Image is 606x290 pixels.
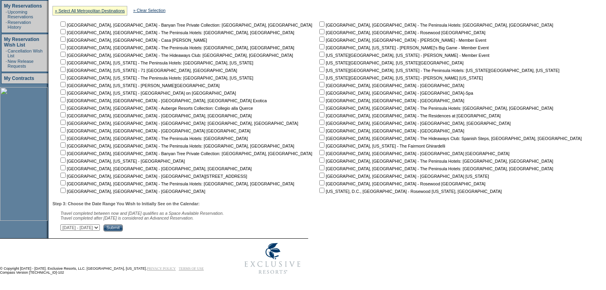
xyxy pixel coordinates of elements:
[59,60,253,65] nobr: [GEOGRAPHIC_DATA], [US_STATE] - The Peninsula Hotels: [GEOGRAPHIC_DATA], [US_STATE]
[318,60,464,65] nobr: [US_STATE][GEOGRAPHIC_DATA], [US_STATE][GEOGRAPHIC_DATA]
[59,166,252,171] nobr: [GEOGRAPHIC_DATA], [GEOGRAPHIC_DATA] - [GEOGRAPHIC_DATA], [GEOGRAPHIC_DATA]
[318,113,501,118] nobr: [GEOGRAPHIC_DATA], [GEOGRAPHIC_DATA] - The Residences at [GEOGRAPHIC_DATA]
[318,83,464,88] nobr: [GEOGRAPHIC_DATA], [GEOGRAPHIC_DATA] - [GEOGRAPHIC_DATA]
[59,83,219,88] nobr: [GEOGRAPHIC_DATA], [US_STATE] - [PERSON_NAME][GEOGRAPHIC_DATA]
[59,181,294,186] nobr: [GEOGRAPHIC_DATA], [GEOGRAPHIC_DATA] - The Peninsula Hotels: [GEOGRAPHIC_DATA], [GEOGRAPHIC_DATA]
[60,211,224,216] span: Travel completed between now and [DATE] qualifies as a Space Available Reservation.
[318,91,473,95] nobr: [GEOGRAPHIC_DATA], [GEOGRAPHIC_DATA] - [GEOGRAPHIC_DATA]-Spa
[318,30,485,35] nobr: [GEOGRAPHIC_DATA], [GEOGRAPHIC_DATA] - Rosewood [GEOGRAPHIC_DATA]
[4,37,39,48] a: My Reservation Wish List
[318,53,489,58] nobr: [US_STATE][GEOGRAPHIC_DATA], [US_STATE] - [PERSON_NAME] - Member Event
[8,20,31,29] a: Reservation History
[318,38,486,43] nobr: [GEOGRAPHIC_DATA], [GEOGRAPHIC_DATA] - [PERSON_NAME] - Member Event
[59,53,293,58] nobr: [GEOGRAPHIC_DATA], [GEOGRAPHIC_DATA] - The Hideaways Club: [GEOGRAPHIC_DATA], [GEOGRAPHIC_DATA]
[59,189,205,194] nobr: [GEOGRAPHIC_DATA], [GEOGRAPHIC_DATA] - [GEOGRAPHIC_DATA]
[318,144,445,148] nobr: [GEOGRAPHIC_DATA], [US_STATE] - The Fairmont Ghirardelli
[133,8,165,13] a: » Clear Selection
[318,45,489,50] nobr: [GEOGRAPHIC_DATA], [US_STATE] - [PERSON_NAME]'s Big Game - Member Event
[6,10,7,19] td: ·
[237,239,308,278] img: Exclusive Resorts
[318,166,553,171] nobr: [GEOGRAPHIC_DATA], [GEOGRAPHIC_DATA] - The Peninsula Hotels: [GEOGRAPHIC_DATA], [GEOGRAPHIC_DATA]
[318,159,553,163] nobr: [GEOGRAPHIC_DATA], [GEOGRAPHIC_DATA] - The Peninsula Hotels: [GEOGRAPHIC_DATA], [GEOGRAPHIC_DATA]
[318,189,502,194] nobr: [US_STATE], D.C., [GEOGRAPHIC_DATA] - Rosewood [US_STATE], [GEOGRAPHIC_DATA]
[59,68,237,73] nobr: [GEOGRAPHIC_DATA], [US_STATE] - 71 [GEOGRAPHIC_DATA], [GEOGRAPHIC_DATA]
[59,76,253,80] nobr: [GEOGRAPHIC_DATA], [US_STATE] - The Peninsula Hotels: [GEOGRAPHIC_DATA], [US_STATE]
[318,128,464,133] nobr: [GEOGRAPHIC_DATA], [GEOGRAPHIC_DATA] - [GEOGRAPHIC_DATA]
[179,267,204,271] a: TERMS OF USE
[318,174,489,179] nobr: [GEOGRAPHIC_DATA], [GEOGRAPHIC_DATA] - [GEOGRAPHIC_DATA] [US_STATE]
[318,181,485,186] nobr: [GEOGRAPHIC_DATA], [GEOGRAPHIC_DATA] - Rosewood [GEOGRAPHIC_DATA]
[4,3,42,9] a: My Reservations
[8,49,43,58] a: Cancellation Wish List
[52,201,200,206] b: Step 3: Choose the Date Range You Wish to Initially See on the Calendar:
[318,106,553,111] nobr: [GEOGRAPHIC_DATA], [GEOGRAPHIC_DATA] - The Peninsula Hotels: [GEOGRAPHIC_DATA], [GEOGRAPHIC_DATA]
[59,30,294,35] nobr: [GEOGRAPHIC_DATA], [GEOGRAPHIC_DATA] - The Peninsula Hotels: [GEOGRAPHIC_DATA], [GEOGRAPHIC_DATA]
[8,10,33,19] a: Upcoming Reservations
[59,136,248,141] nobr: [GEOGRAPHIC_DATA], [GEOGRAPHIC_DATA] - The Peninsula Hotels: [GEOGRAPHIC_DATA]
[59,174,247,179] nobr: [GEOGRAPHIC_DATA], [GEOGRAPHIC_DATA] - [GEOGRAPHIC_DATA][STREET_ADDRESS]
[59,151,312,156] nobr: [GEOGRAPHIC_DATA], [GEOGRAPHIC_DATA] - Banyan Tree Private Collection: [GEOGRAPHIC_DATA], [GEOGRA...
[318,136,582,141] nobr: [GEOGRAPHIC_DATA], [GEOGRAPHIC_DATA] - The Hideaways Club: Spanish Steps, [GEOGRAPHIC_DATA], [GEO...
[59,23,312,27] nobr: [GEOGRAPHIC_DATA], [GEOGRAPHIC_DATA] - Banyan Tree Private Collection: [GEOGRAPHIC_DATA], [GEOGRA...
[59,113,252,118] nobr: [GEOGRAPHIC_DATA], [GEOGRAPHIC_DATA] - [GEOGRAPHIC_DATA], [GEOGRAPHIC_DATA]
[8,59,33,68] a: New Release Requests
[4,76,34,81] a: My Contracts
[59,98,267,103] nobr: [GEOGRAPHIC_DATA], [GEOGRAPHIC_DATA] - [GEOGRAPHIC_DATA], [GEOGRAPHIC_DATA] Exotica
[60,216,194,220] nobr: Travel completed after [DATE] is considered an Advanced Reservation.
[59,128,251,133] nobr: [GEOGRAPHIC_DATA], [GEOGRAPHIC_DATA] - [GEOGRAPHIC_DATA] [GEOGRAPHIC_DATA]
[318,23,553,27] nobr: [GEOGRAPHIC_DATA], [GEOGRAPHIC_DATA] - The Peninsula Hotels: [GEOGRAPHIC_DATA], [GEOGRAPHIC_DATA]
[59,106,253,111] nobr: [GEOGRAPHIC_DATA], [GEOGRAPHIC_DATA] - Auberge Resorts Collection: Collegio alla Querce
[59,144,294,148] nobr: [GEOGRAPHIC_DATA], [GEOGRAPHIC_DATA] - The Peninsula Hotels: [GEOGRAPHIC_DATA], [GEOGRAPHIC_DATA]
[318,151,509,156] nobr: [GEOGRAPHIC_DATA], [GEOGRAPHIC_DATA] - [GEOGRAPHIC_DATA] [GEOGRAPHIC_DATA]
[59,121,298,126] nobr: [GEOGRAPHIC_DATA], [GEOGRAPHIC_DATA] - [GEOGRAPHIC_DATA]: [GEOGRAPHIC_DATA], [GEOGRAPHIC_DATA]
[318,98,464,103] nobr: [GEOGRAPHIC_DATA], [GEOGRAPHIC_DATA] - [GEOGRAPHIC_DATA]
[59,45,294,50] nobr: [GEOGRAPHIC_DATA], [GEOGRAPHIC_DATA] - The Peninsula Hotels: [GEOGRAPHIC_DATA], [GEOGRAPHIC_DATA]
[318,76,483,80] nobr: [US_STATE][GEOGRAPHIC_DATA], [US_STATE] - [PERSON_NAME] [US_STATE]
[6,49,7,58] td: ·
[103,224,123,232] input: Submit
[55,8,125,13] a: » Select All Metropolitan Destinations
[318,68,559,73] nobr: [US_STATE][GEOGRAPHIC_DATA], [US_STATE] - The Peninsula Hotels: [US_STATE][GEOGRAPHIC_DATA], [US_...
[59,159,185,163] nobr: [GEOGRAPHIC_DATA], [US_STATE] - [GEOGRAPHIC_DATA]
[318,121,511,126] nobr: [GEOGRAPHIC_DATA], [GEOGRAPHIC_DATA] - [GEOGRAPHIC_DATA], [GEOGRAPHIC_DATA]
[147,267,176,271] a: PRIVACY POLICY
[6,59,7,68] td: ·
[59,91,236,95] nobr: [GEOGRAPHIC_DATA], [US_STATE] - [GEOGRAPHIC_DATA] on [GEOGRAPHIC_DATA]
[59,38,207,43] nobr: [GEOGRAPHIC_DATA], [GEOGRAPHIC_DATA] - Casa [PERSON_NAME]
[6,20,7,29] td: ·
